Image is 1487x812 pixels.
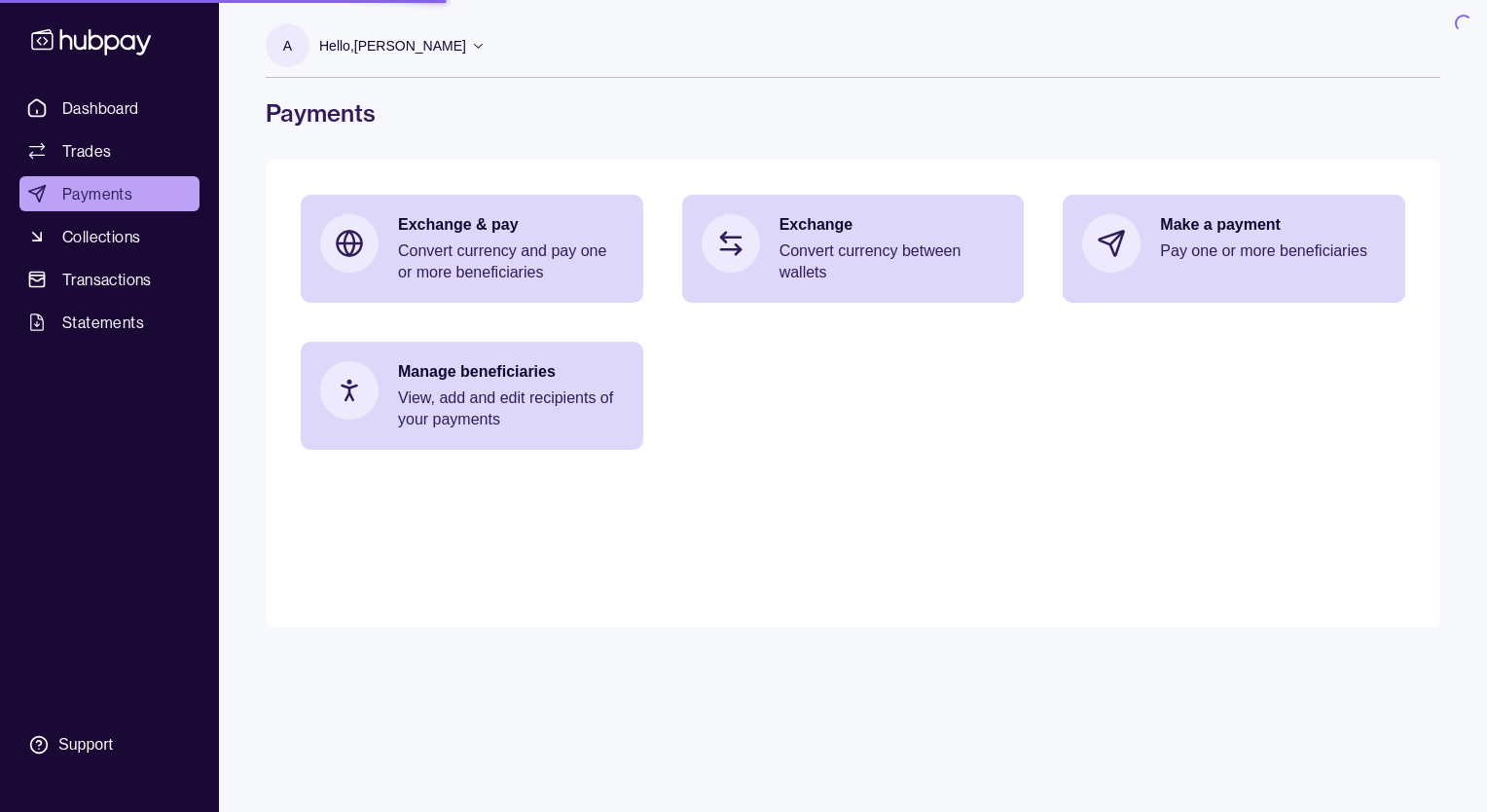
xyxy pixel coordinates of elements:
a: Transactions [19,262,199,297]
p: Exchange & pay [398,214,624,236]
a: Payments [19,176,199,211]
h1: Payments [266,97,1440,129]
span: Dashboard [62,96,139,120]
a: Trades [19,133,199,168]
a: ExchangeConvert currency between wallets [682,195,1025,303]
p: A [283,35,292,56]
p: Exchange [780,214,1005,236]
div: Support [58,734,113,756]
span: Statements [62,311,144,334]
span: Transactions [62,268,152,291]
span: Collections [62,225,140,248]
a: Dashboard [19,91,199,126]
a: Manage beneficiariesView, add and edit recipients of your payments [301,342,643,450]
a: Make a paymentPay one or more beneficiaries [1063,195,1405,292]
p: Pay one or more beneficiaries [1160,240,1386,262]
a: Support [19,724,199,765]
p: Manage beneficiaries [398,361,624,383]
a: Collections [19,219,199,254]
p: Convert currency and pay one or more beneficiaries [398,240,624,283]
a: Statements [19,305,199,340]
span: Payments [62,182,132,205]
p: Convert currency between wallets [780,240,1005,283]
p: View, add and edit recipients of your payments [398,388,624,430]
a: Exchange & payConvert currency and pay one or more beneficiaries [301,195,643,303]
p: Make a payment [1160,214,1386,236]
span: Trades [62,139,111,163]
p: Hello, [PERSON_NAME] [319,35,466,56]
